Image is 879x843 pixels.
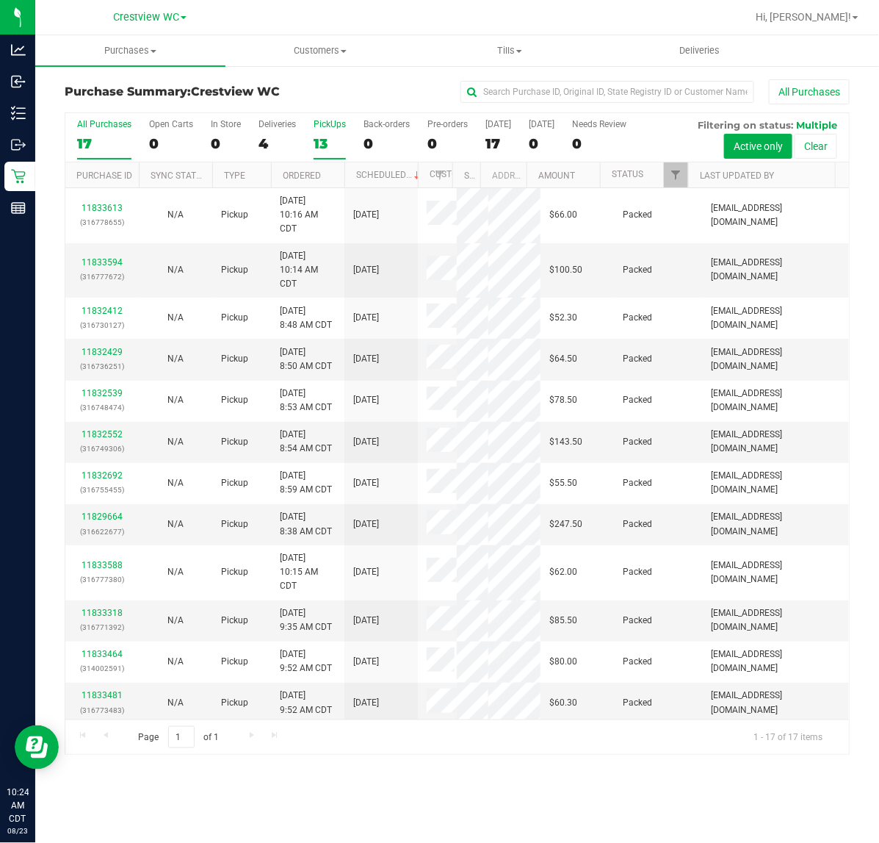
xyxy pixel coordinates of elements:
span: [EMAIL_ADDRESS][DOMAIN_NAME] [711,606,840,634]
span: [DATE] [353,565,379,579]
a: Deliveries [605,35,795,66]
a: Purchase ID [76,171,132,181]
span: Pickup [221,517,248,531]
h3: Purchase Summary: [65,85,326,98]
span: Pickup [221,208,248,222]
span: [DATE] [353,393,379,407]
span: Pickup [221,614,248,628]
span: [DATE] [353,208,379,222]
button: N/A [167,696,184,710]
span: Not Applicable [167,395,184,405]
a: 11832429 [82,347,123,357]
span: Packed [623,696,652,710]
div: 4 [258,135,296,152]
iframe: Resource center [15,725,59,770]
button: Clear [795,134,837,159]
span: [DATE] [353,435,379,449]
span: Pickup [221,565,248,579]
span: Not Applicable [167,265,184,275]
span: [DATE] 9:52 AM CDT [280,689,332,717]
div: 0 [529,135,554,152]
span: [EMAIL_ADDRESS][DOMAIN_NAME] [711,428,840,456]
a: 11833318 [82,608,123,618]
span: $55.50 [549,476,577,490]
span: Packed [623,393,652,407]
a: Sync Status [151,171,207,181]
div: 17 [77,135,131,152]
span: [DATE] [353,263,379,277]
span: Purchases [35,44,225,57]
a: 11829664 [82,512,123,522]
span: [DATE] 8:53 AM CDT [280,387,332,415]
span: Filtering on status: [698,119,793,131]
a: Customers [225,35,416,66]
div: 0 [572,135,626,152]
span: [DATE] [353,696,379,710]
span: Crestview WC [191,85,280,98]
span: $247.50 [549,517,582,531]
span: Packed [623,614,652,628]
a: 11832692 [82,470,123,481]
span: [DATE] 9:35 AM CDT [280,606,332,634]
span: $85.50 [549,614,577,628]
span: Multiple [796,119,837,131]
p: 08/23 [7,825,29,836]
button: N/A [167,435,184,449]
span: 1 - 17 of 17 items [742,726,834,748]
span: [EMAIL_ADDRESS][DOMAIN_NAME] [711,559,840,586]
div: PickUps [314,119,346,129]
div: Pre-orders [427,119,468,129]
p: (316622677) [74,525,130,539]
span: Packed [623,263,652,277]
p: (316730127) [74,318,130,332]
div: [DATE] [485,119,511,129]
inline-svg: Retail [11,169,26,184]
span: Pickup [221,476,248,490]
inline-svg: Inbound [11,74,26,89]
div: Needs Review [572,119,626,129]
a: Last Updated By [700,171,774,181]
a: 11832412 [82,306,123,316]
a: Type [224,171,245,181]
span: Not Applicable [167,615,184,625]
div: 0 [211,135,241,152]
span: [DATE] 8:38 AM CDT [280,510,332,538]
span: [EMAIL_ADDRESS][DOMAIN_NAME] [711,304,840,332]
span: [EMAIL_ADDRESS][DOMAIN_NAME] [711,648,840,675]
span: $80.00 [549,655,577,669]
div: 17 [485,135,511,152]
span: $62.00 [549,565,577,579]
span: [EMAIL_ADDRESS][DOMAIN_NAME] [711,256,840,284]
span: Pickup [221,435,248,449]
div: Deliveries [258,119,296,129]
input: 1 [168,726,195,749]
button: Active only [724,134,792,159]
inline-svg: Analytics [11,43,26,57]
a: 11833613 [82,203,123,213]
span: Packed [623,517,652,531]
span: [DATE] [353,517,379,531]
span: Pickup [221,352,248,366]
a: Amount [538,171,575,181]
span: Customers [226,44,415,57]
button: N/A [167,311,184,325]
span: Packed [623,311,652,325]
span: Not Applicable [167,567,184,577]
div: In Store [211,119,241,129]
span: Tills [416,44,604,57]
span: [DATE] [353,655,379,669]
span: [EMAIL_ADDRESS][DOMAIN_NAME] [711,469,840,497]
span: [DATE] 8:50 AM CDT [280,345,332,373]
span: Hi, [PERSON_NAME]! [756,11,851,23]
button: N/A [167,476,184,490]
span: Packed [623,435,652,449]
span: $78.50 [549,393,577,407]
button: N/A [167,393,184,407]
button: All Purchases [769,79,850,104]
p: (316736251) [74,359,130,373]
span: [EMAIL_ADDRESS][DOMAIN_NAME] [711,387,840,415]
a: Filter [664,162,688,187]
inline-svg: Outbound [11,137,26,152]
div: [DATE] [529,119,554,129]
span: [DATE] 9:52 AM CDT [280,648,332,675]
